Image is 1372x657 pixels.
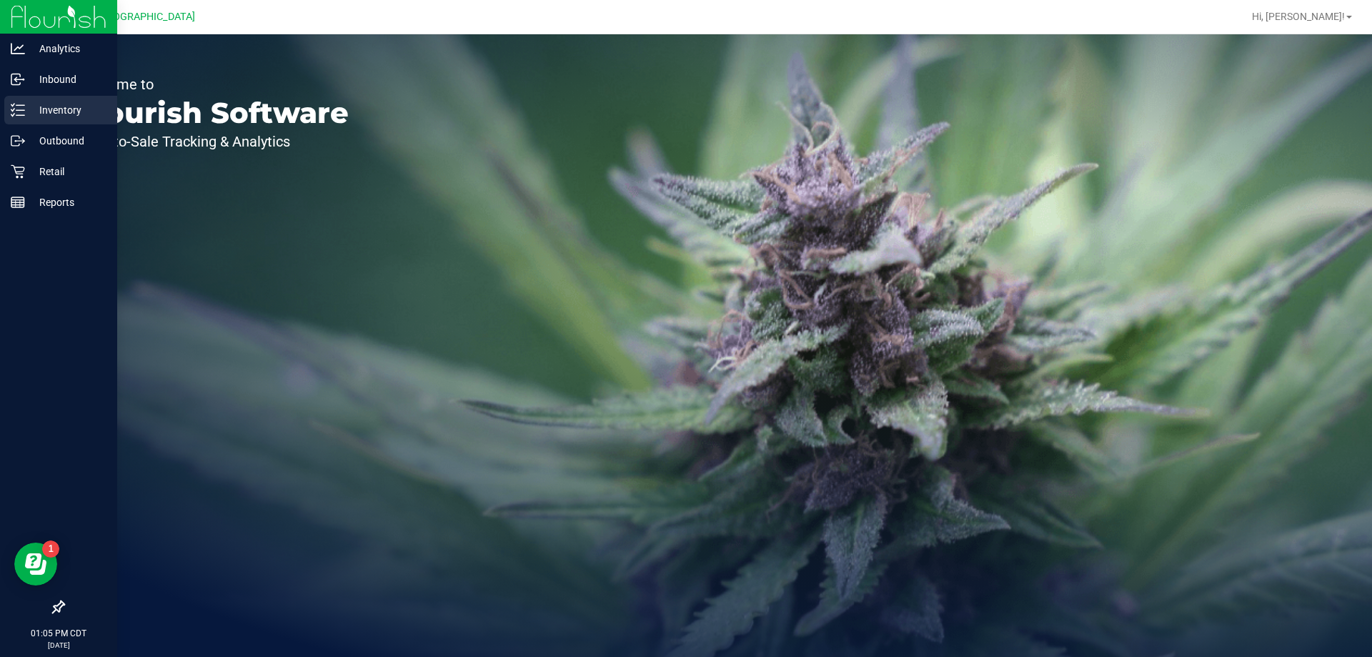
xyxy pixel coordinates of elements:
[42,540,59,558] iframe: Resource center unread badge
[97,11,195,23] span: [GEOGRAPHIC_DATA]
[25,194,111,211] p: Reports
[77,134,349,149] p: Seed-to-Sale Tracking & Analytics
[11,72,25,87] inline-svg: Inbound
[11,103,25,117] inline-svg: Inventory
[25,71,111,88] p: Inbound
[77,99,349,127] p: Flourish Software
[25,40,111,57] p: Analytics
[25,132,111,149] p: Outbound
[1252,11,1345,22] span: Hi, [PERSON_NAME]!
[6,627,111,640] p: 01:05 PM CDT
[6,640,111,651] p: [DATE]
[11,41,25,56] inline-svg: Analytics
[11,134,25,148] inline-svg: Outbound
[25,102,111,119] p: Inventory
[25,163,111,180] p: Retail
[11,195,25,209] inline-svg: Reports
[14,543,57,586] iframe: Resource center
[77,77,349,92] p: Welcome to
[11,164,25,179] inline-svg: Retail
